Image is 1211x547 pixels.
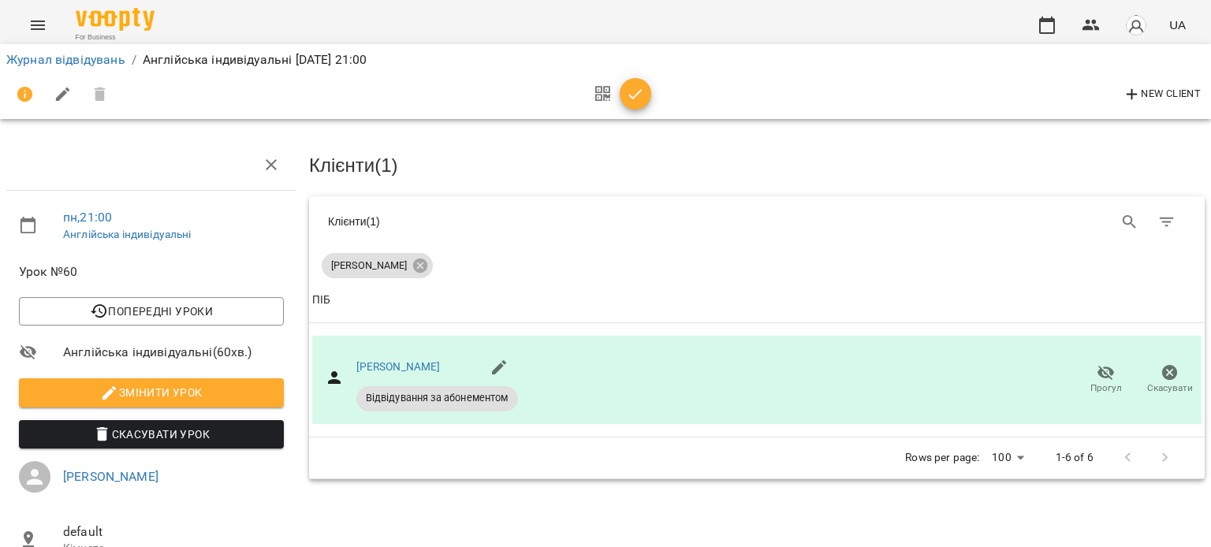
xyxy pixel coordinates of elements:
[328,214,745,229] div: Клієнти ( 1 )
[19,262,284,281] span: Урок №60
[19,378,284,407] button: Змінити урок
[312,291,330,310] div: Sort
[1111,203,1149,241] button: Search
[322,259,416,273] span: [PERSON_NAME]
[1163,10,1192,39] button: UA
[63,210,112,225] a: пн , 21:00
[1169,17,1186,33] span: UA
[76,32,155,43] span: For Business
[32,425,271,444] span: Скасувати Урок
[312,291,1202,310] span: ПІБ
[6,52,125,67] a: Журнал відвідувань
[309,196,1205,247] div: Table Toolbar
[76,8,155,31] img: Voopty Logo
[312,291,330,310] div: ПІБ
[143,50,367,69] p: Англійська індивідуальні [DATE] 21:00
[905,450,979,466] p: Rows per page:
[356,391,518,405] span: Відвідування за абонементом
[19,420,284,448] button: Скасувати Урок
[309,155,1205,176] h3: Клієнти ( 1 )
[1138,358,1202,402] button: Скасувати
[1056,450,1094,466] p: 1-6 of 6
[32,383,271,402] span: Змінити урок
[1148,203,1186,241] button: Фільтр
[63,343,284,362] span: Англійська індивідуальні ( 60 хв. )
[63,228,192,240] a: Англійська індивідуальні
[1125,14,1147,36] img: avatar_s.png
[63,469,158,484] a: [PERSON_NAME]
[19,6,57,44] button: Menu
[19,297,284,326] button: Попередні уроки
[1074,358,1138,402] button: Прогул
[356,360,441,373] a: [PERSON_NAME]
[132,50,136,69] li: /
[32,302,271,321] span: Попередні уроки
[986,446,1030,469] div: 100
[1123,85,1201,104] span: New Client
[6,50,1205,69] nav: breadcrumb
[63,523,284,541] span: default
[1147,381,1193,395] span: Скасувати
[1090,381,1122,395] span: Прогул
[322,253,433,278] div: [PERSON_NAME]
[1119,82,1205,107] button: New Client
